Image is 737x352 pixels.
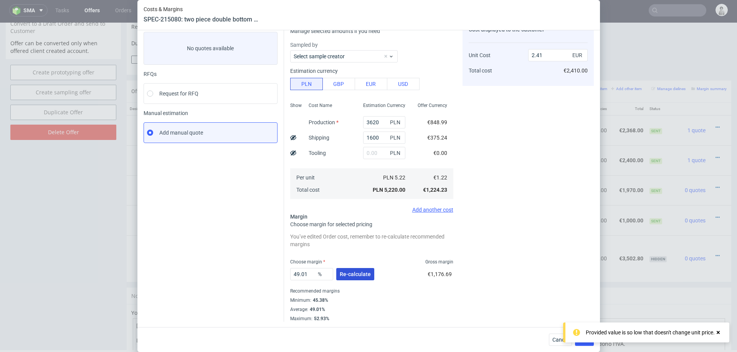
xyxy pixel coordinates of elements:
td: €2,368.00 [610,92,646,123]
a: Create sampling offer [10,62,116,77]
span: Offer Currency [418,102,447,109]
td: €1.00 [506,183,537,212]
button: USD [387,78,420,90]
small: Manage dielines [651,64,686,68]
span: two piece double bottom + inlay/ Kraftliner , offset + matt lamination [218,186,334,194]
input: Delete Offer [10,102,116,117]
label: Choose margin [290,259,325,265]
span: €375.24 [427,135,447,141]
span: Request for RFQ [159,90,198,97]
div: Add another cost [290,207,453,213]
td: €0.00 [573,92,610,123]
div: 49.01% [308,306,325,313]
th: ID [186,80,215,93]
div: You’ve edited Order cost, remember to re-calculate recommended margins [290,231,453,250]
th: Status [646,80,676,93]
span: PLN 5,220.00 [373,187,405,193]
span: Choose margin for selected pricing [290,221,372,227]
span: Scatola magnetica [218,96,263,104]
strong: 768413 [189,195,207,201]
td: €0.00 [573,183,610,212]
span: €848.99 [427,119,447,125]
span: Custom Rigid Magnetic Box [218,232,284,240]
div: Eurographic • Custom [218,186,474,209]
button: EUR [355,78,387,90]
strong: 766411 [189,135,207,141]
span: 1 quote [687,135,706,141]
button: GBP [322,78,355,90]
img: ico-item-custom-a8f9c3db6a5631ce2f509e228e8b95abde266dc4376634de7b166047de09ff05.png [134,158,173,177]
span: Show [290,102,302,109]
strong: 766410 [189,105,207,111]
span: % [316,269,332,280]
div: Boxesflow • Custom [218,96,474,120]
label: Estimation currency [290,68,338,74]
label: Sampled by [290,41,453,49]
div: • [GEOGRAPHIC_DATA] • White • Solid Cardboard [218,232,474,240]
div: 45.38% [311,297,328,303]
img: no_design.png [134,216,173,254]
th: Net Total [537,80,573,93]
span: 0 quotes [685,164,706,171]
td: €6.00 [506,123,537,153]
span: Cancel [552,337,568,342]
span: Re-calculate [340,271,371,277]
span: hidden [649,234,667,240]
span: Estimation Currency [363,102,405,109]
td: €3,502.80 [610,213,646,259]
span: Total cost [296,187,320,193]
span: Source: [218,173,251,178]
img: ico-item-custom-a8f9c3db6a5631ce2f509e228e8b95abde266dc4376634de7b166047de09ff05.png [134,188,173,207]
span: Sent [649,196,662,202]
span: PLN 5.22 [383,174,405,181]
strong: 768412 [189,164,207,171]
span: Source: [218,113,250,118]
span: Source: [218,143,250,148]
span: 0 quotes [685,195,706,201]
label: No quotes available [144,32,278,65]
td: €1,970.00 [610,153,646,183]
td: €1.97 [506,153,537,183]
span: PLN [388,117,404,128]
input: Only numbers [253,15,413,26]
td: €1,000.00 [610,183,646,212]
span: Add manual quote [159,129,203,137]
span: two piece double bottom + inlay/ offset + [PERSON_NAME] [218,156,334,164]
td: €0.00 [573,153,610,183]
span: Scatola magnetica [218,126,263,134]
td: 12 x 30 [477,213,505,259]
label: Select sample creator [294,53,345,59]
span: Save [578,337,590,342]
input: Save [377,33,418,41]
a: CASN-2 [234,143,250,148]
header: SPEC-215080: two piece double bottom + inlay/ Kraftliner , offset + matt lamination [144,15,259,24]
span: €1.22 [433,174,447,181]
span: Total cost [469,67,492,74]
td: €3,502.80 [537,213,573,259]
img: ico-item-custom-a8f9c3db6a5631ce2f509e228e8b95abde266dc4376634de7b166047de09ff05.png [134,128,173,147]
td: €5.92 [506,92,537,123]
small: Margin summary [691,64,727,68]
img: ico-item-custom-a8f9c3db6a5631ce2f509e228e8b95abde266dc4376634de7b166047de09ff05.png [134,98,173,117]
a: CASN-1 [234,113,250,118]
small: Add custom line item [565,64,607,68]
td: €1,000.00 [537,183,573,212]
span: Gross margin [425,259,453,265]
span: €1,224.23 [423,187,447,193]
td: 400 [477,123,505,153]
span: Cost Name [309,102,332,109]
td: €1,970.00 [537,153,573,183]
input: 0.00 [363,132,405,144]
span: Manage selected amounts if you need [290,28,380,34]
th: Dependencies [573,80,610,93]
button: Force CRM resync [131,33,235,41]
div: Average : [290,305,453,314]
small: Add PIM line item [475,64,511,68]
th: Total [610,80,646,93]
span: Unit Cost [469,52,491,58]
span: SPEC- 213923 [264,97,292,104]
td: €2,368.00 [537,92,573,123]
td: Duplicate of (Offer ID) [131,14,246,32]
label: Shipping [309,135,329,141]
span: Sent [649,105,662,112]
